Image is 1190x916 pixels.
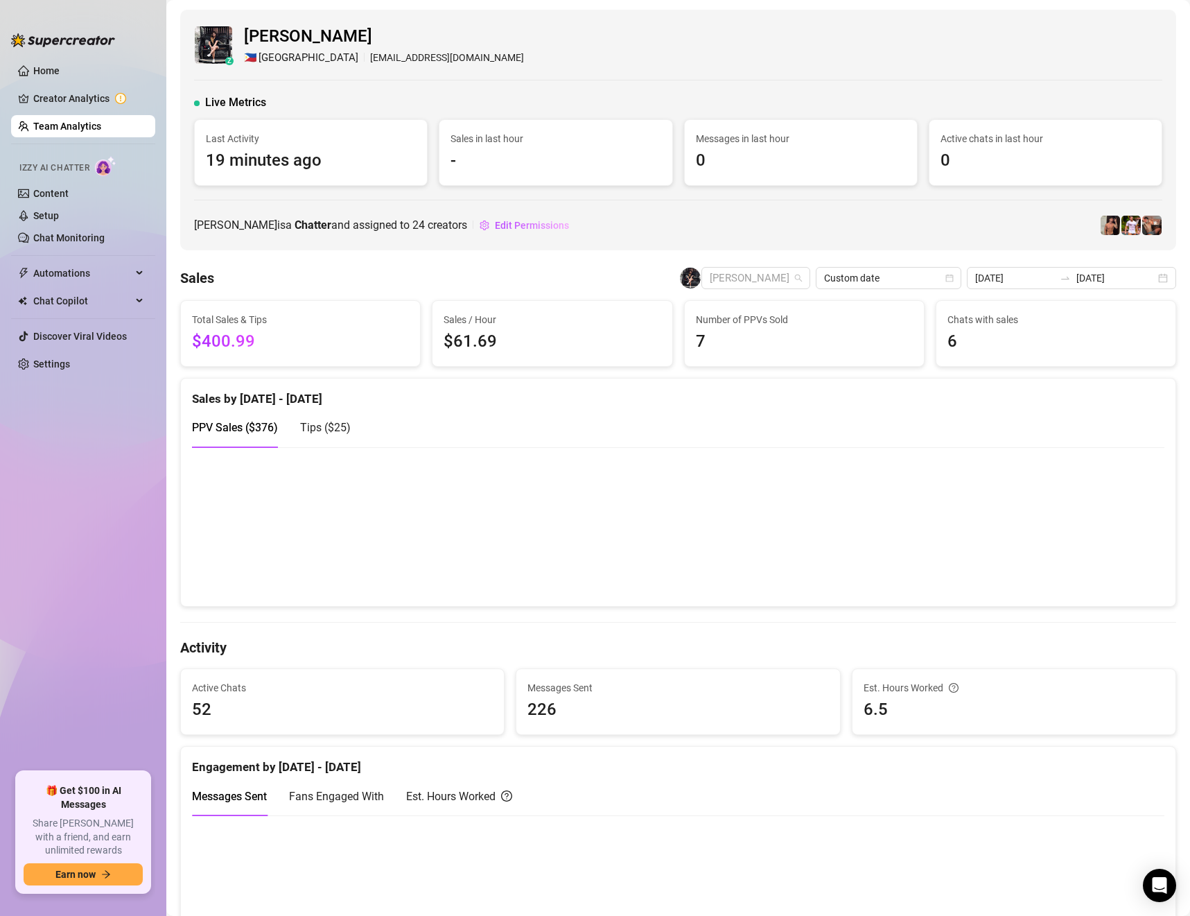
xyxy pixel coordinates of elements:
[1143,869,1176,902] div: Open Intercom Messenger
[206,148,416,174] span: 19 minutes ago
[947,312,1164,327] span: Chats with sales
[696,131,906,146] span: Messages in last hour
[33,232,105,243] a: Chat Monitoring
[1121,216,1141,235] img: Hector
[696,312,913,327] span: Number of PPVs Sold
[55,869,96,880] span: Earn now
[1142,216,1162,235] img: Osvaldo
[33,210,59,221] a: Setup
[1060,273,1071,284] span: swap-right
[33,188,69,199] a: Content
[864,680,1164,695] div: Est. Hours Worked
[19,162,89,175] span: Izzy AI Chatter
[244,50,257,67] span: 🇵🇭
[824,268,953,288] span: Custom date
[450,148,660,174] span: -
[406,788,512,805] div: Est. Hours Worked
[495,220,569,231] span: Edit Permissions
[33,65,60,76] a: Home
[501,788,512,805] span: question-circle
[180,638,1176,657] h4: Activity
[180,268,214,288] h4: Sales
[195,26,232,64] img: Arianna Aguilar
[192,790,267,803] span: Messages Sent
[18,296,27,306] img: Chat Copilot
[680,268,701,288] img: Arianna Aguilar
[33,121,101,132] a: Team Analytics
[527,680,828,695] span: Messages Sent
[696,148,906,174] span: 0
[1060,273,1071,284] span: to
[947,329,1164,355] span: 6
[940,148,1150,174] span: 0
[1076,270,1155,286] input: End date
[225,57,234,65] div: z
[479,214,570,236] button: Edit Permissions
[205,94,266,111] span: Live Metrics
[289,790,384,803] span: Fans Engaged With
[259,50,358,67] span: [GEOGRAPHIC_DATA]
[444,312,660,327] span: Sales / Hour
[295,218,331,232] b: Chatter
[412,218,425,232] span: 24
[192,680,493,695] span: Active Chats
[33,331,127,342] a: Discover Viral Videos
[95,156,116,176] img: AI Chatter
[1101,216,1120,235] img: Zach
[864,697,1164,723] span: 6.5
[11,33,115,47] img: logo-BBDzfeDw.svg
[18,268,29,279] span: thunderbolt
[192,312,409,327] span: Total Sales & Tips
[480,221,489,230] span: setting
[192,329,409,355] span: $400.99
[24,817,143,858] span: Share [PERSON_NAME] with a friend, and earn unlimited rewards
[244,24,524,50] span: [PERSON_NAME]
[33,262,132,284] span: Automations
[300,421,351,434] span: Tips ( $25 )
[444,329,660,355] span: $61.69
[33,358,70,370] a: Settings
[945,274,954,282] span: calendar
[192,697,493,723] span: 52
[710,268,802,288] span: Arianna Aguilar
[192,421,278,434] span: PPV Sales ( $376 )
[192,379,1164,408] div: Sales by [DATE] - [DATE]
[194,216,467,234] span: [PERSON_NAME] is a and assigned to creators
[696,329,913,355] span: 7
[940,131,1150,146] span: Active chats in last hour
[949,680,959,695] span: question-circle
[206,131,416,146] span: Last Activity
[192,747,1164,777] div: Engagement by [DATE] - [DATE]
[244,50,524,67] div: [EMAIL_ADDRESS][DOMAIN_NAME]
[24,863,143,885] button: Earn nowarrow-right
[101,870,111,879] span: arrow-right
[33,290,132,312] span: Chat Copilot
[975,270,1054,286] input: Start date
[24,784,143,811] span: 🎁 Get $100 in AI Messages
[527,697,828,723] span: 226
[33,87,144,110] a: Creator Analytics exclamation-circle
[450,131,660,146] span: Sales in last hour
